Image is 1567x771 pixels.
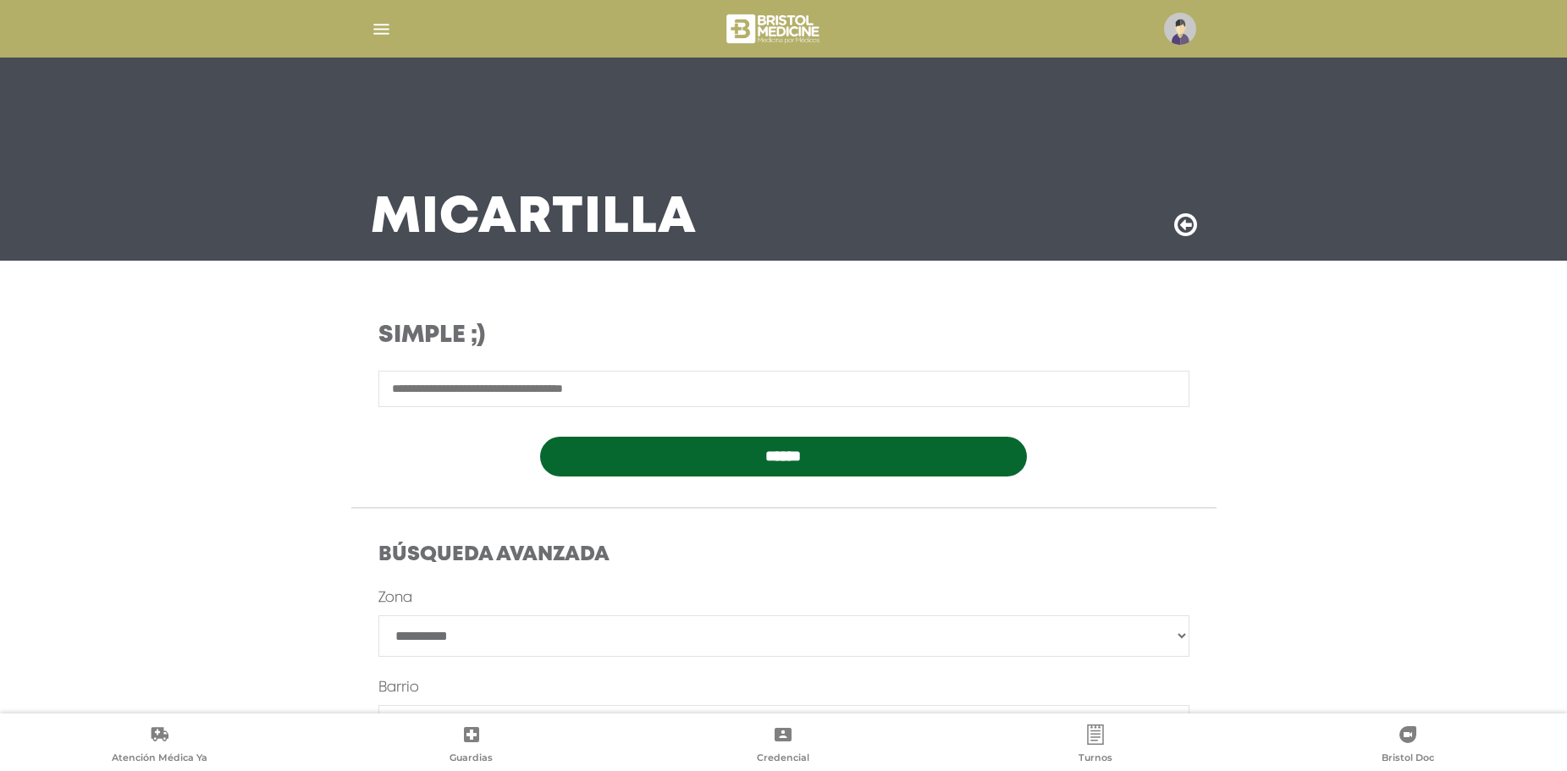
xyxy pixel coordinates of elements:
[378,678,419,698] label: Barrio
[940,724,1252,768] a: Turnos
[316,724,628,768] a: Guardias
[371,19,392,40] img: Cober_menu-lines-white.svg
[3,724,316,768] a: Atención Médica Ya
[627,724,940,768] a: Credencial
[1164,13,1196,45] img: profile-placeholder.svg
[378,588,412,609] label: Zona
[1382,752,1434,767] span: Bristol Doc
[1079,752,1112,767] span: Turnos
[450,752,493,767] span: Guardias
[112,752,207,767] span: Atención Médica Ya
[757,752,809,767] span: Credencial
[724,8,825,49] img: bristol-medicine-blanco.png
[378,322,892,350] h3: Simple ;)
[371,196,697,240] h3: Mi Cartilla
[1251,724,1564,768] a: Bristol Doc
[378,543,1189,568] h4: Búsqueda Avanzada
